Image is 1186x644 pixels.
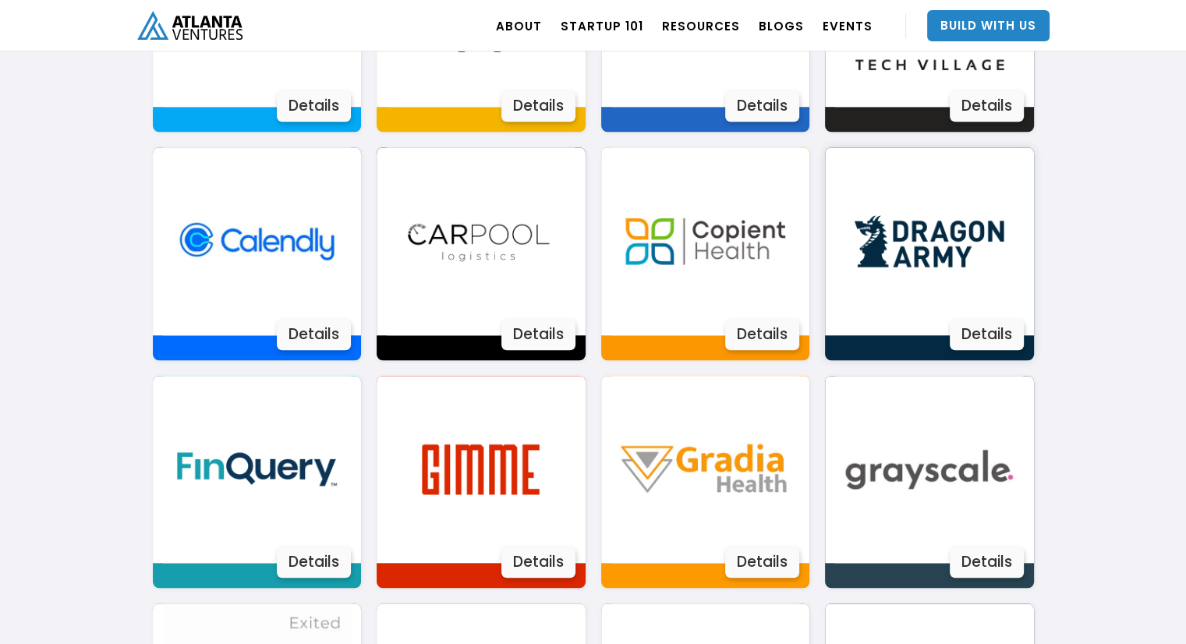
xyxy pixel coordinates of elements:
[835,147,1023,335] img: Image 3
[163,147,351,335] img: Image 3
[950,90,1024,122] div: Details
[501,547,575,578] div: Details
[387,147,575,335] img: Image 3
[501,319,575,350] div: Details
[927,10,1050,41] a: Build With Us
[277,90,351,122] div: Details
[163,376,351,564] img: Image 3
[277,547,351,578] div: Details
[561,4,643,48] a: Startup 101
[725,547,799,578] div: Details
[950,547,1024,578] div: Details
[501,90,575,122] div: Details
[277,319,351,350] div: Details
[725,90,799,122] div: Details
[950,319,1024,350] div: Details
[611,147,799,335] img: Image 3
[835,376,1023,564] img: Image 3
[759,4,804,48] a: BLOGS
[662,4,740,48] a: RESOURCES
[611,376,799,564] img: Image 3
[387,376,575,564] img: Image 3
[496,4,542,48] a: ABOUT
[823,4,873,48] a: EVENTS
[725,319,799,350] div: Details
